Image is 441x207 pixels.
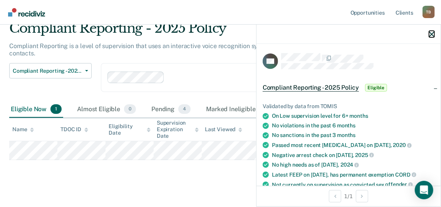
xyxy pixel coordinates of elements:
[386,181,413,187] span: offender
[75,101,137,118] div: Almost Eligible
[263,103,434,110] div: Validated by data from TOMIS
[272,152,434,159] div: Negative arrest check on [DATE],
[124,104,136,114] span: 0
[12,126,34,133] div: Name
[60,126,88,133] div: TDOC ID
[257,186,441,206] div: 1 / 1
[205,101,273,118] div: Marked Ineligible
[150,101,192,118] div: Pending
[337,122,355,129] span: months
[423,6,435,18] div: T B
[395,172,416,178] span: CORD
[263,84,359,92] span: Compliant Reporting - 2025 Policy
[415,181,433,199] div: Open Intercom Messenger
[423,6,435,18] button: Profile dropdown button
[393,142,412,148] span: 2020
[365,84,387,92] span: Eligible
[356,190,368,202] button: Next Opportunity
[329,190,341,202] button: Previous Opportunity
[272,171,434,178] div: Latest FEEP on [DATE], has permanent exemption
[9,42,391,57] p: Compliant Reporting is a level of supervision that uses an interactive voice recognition system, ...
[272,161,434,168] div: No high needs as of [DATE],
[272,122,434,129] div: No violations in the past 6
[257,75,441,100] div: Compliant Reporting - 2025 PolicyEligible
[337,132,355,138] span: months
[50,104,62,114] span: 1
[272,132,434,139] div: No sanctions in the past 3
[9,101,63,118] div: Eligible Now
[355,152,374,158] span: 2025
[157,120,199,139] div: Supervision Expiration Date
[8,8,45,17] img: Recidiviz
[272,142,434,149] div: Passed most recent [MEDICAL_DATA] on [DATE],
[350,113,368,119] span: months
[178,104,191,114] span: 4
[109,123,151,136] div: Eligibility Date
[340,162,359,168] span: 2024
[272,113,434,119] div: On Low supervision level for 6+
[9,20,406,42] div: Compliant Reporting - 2025 Policy
[272,181,434,188] div: Not currently on supervision as convicted sex
[205,126,242,133] div: Last Viewed
[13,68,82,74] span: Compliant Reporting - 2025 Policy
